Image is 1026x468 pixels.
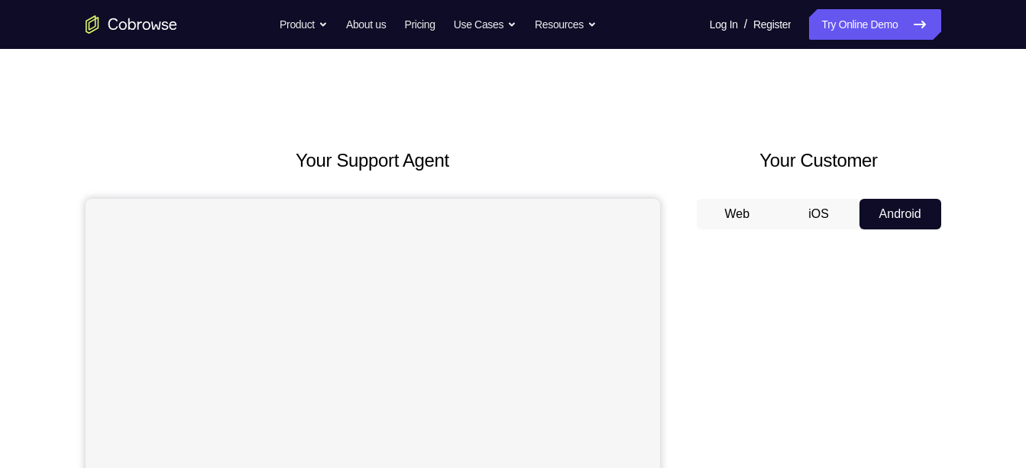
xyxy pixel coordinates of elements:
[778,199,859,229] button: iOS
[697,147,941,174] h2: Your Customer
[697,199,778,229] button: Web
[280,9,328,40] button: Product
[404,9,435,40] a: Pricing
[535,9,597,40] button: Resources
[710,9,738,40] a: Log In
[346,9,386,40] a: About us
[86,15,177,34] a: Go to the home page
[454,9,516,40] button: Use Cases
[744,15,747,34] span: /
[809,9,940,40] a: Try Online Demo
[753,9,791,40] a: Register
[859,199,941,229] button: Android
[86,147,660,174] h2: Your Support Agent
